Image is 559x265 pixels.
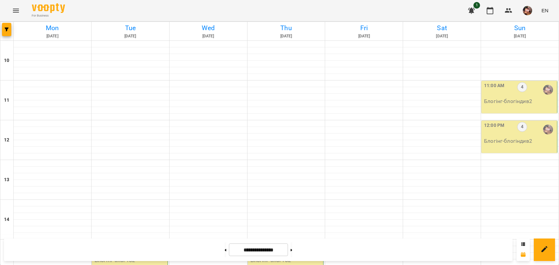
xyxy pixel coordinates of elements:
h6: Mon [15,23,90,33]
h6: [DATE] [93,33,168,39]
h6: Fri [326,23,402,33]
label: 11:00 AM [484,82,504,89]
h6: Thu [248,23,324,33]
label: 12:00 PM [484,122,504,129]
h6: 11 [4,97,9,104]
h6: 13 [4,176,9,184]
span: EN [541,7,548,14]
button: Menu [8,3,24,19]
label: 4 [517,82,527,92]
h6: [DATE] [326,33,402,39]
h6: [DATE] [404,33,480,39]
h6: [DATE] [171,33,246,39]
p: Блогінг - блогіндив2 [484,137,556,145]
h6: Wed [171,23,246,33]
img: Ілля Петруша [543,85,553,95]
img: 2a048b25d2e557de8b1a299ceab23d88.jpg [523,6,532,15]
h6: 14 [4,216,9,223]
span: For Business [32,14,65,18]
h6: [DATE] [248,33,324,39]
h6: 12 [4,136,9,144]
h6: Tue [93,23,168,33]
p: Блогінг - блогіндив2 [484,97,556,105]
h6: [DATE] [482,33,558,39]
span: 1 [473,2,480,9]
h6: 10 [4,57,9,64]
h6: [DATE] [15,33,90,39]
label: 4 [517,122,527,132]
h6: Sat [404,23,480,33]
h6: Sun [482,23,558,33]
button: EN [539,4,551,17]
img: Ілля Петруша [543,125,553,134]
img: Voopty Logo [32,3,65,13]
